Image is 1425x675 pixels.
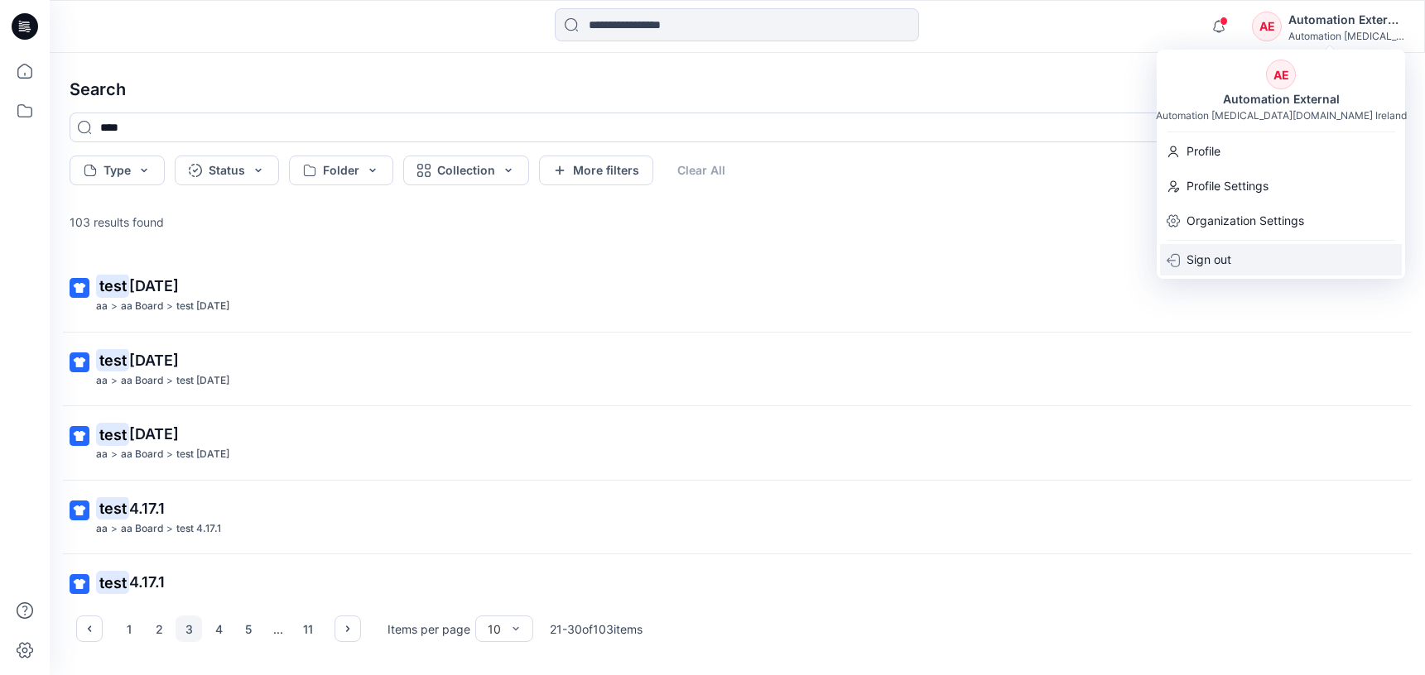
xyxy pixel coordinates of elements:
a: test4.17.1aa>aa Board>test 4.17.1 [60,561,1415,621]
p: > [166,372,173,390]
span: [DATE] [129,425,179,443]
button: Folder [289,156,393,185]
p: aa [96,372,108,390]
p: > [111,372,118,390]
span: 4.17.1 [129,500,165,517]
a: test[DATE]aa>aa Board>test [DATE] [60,265,1415,325]
button: Status [175,156,279,185]
div: Automation [MEDICAL_DATA]... [1288,30,1404,42]
mark: test [96,423,129,446]
span: 4.17.1 [129,573,165,591]
p: test 4.14.59 [176,372,229,390]
h4: Search [56,66,1418,112]
p: > [166,520,173,538]
button: 2 [146,615,172,642]
p: Profile Settings [1187,170,1269,202]
a: Organization Settings [1157,205,1405,237]
button: More filters [539,156,653,185]
button: Collection [403,156,529,185]
p: aa [96,446,108,463]
p: > [166,446,173,463]
div: ... [265,615,291,642]
a: test[DATE]aa>aa Board>test [DATE] [60,413,1415,473]
p: aa Board [121,372,163,390]
a: Profile Settings [1157,170,1405,202]
mark: test [96,496,129,519]
p: aa Board [121,520,163,538]
div: AE [1252,12,1282,41]
p: aa Board [121,298,163,315]
div: Automation External [1288,10,1404,30]
mark: test [96,348,129,371]
div: AE [1266,60,1296,89]
a: Profile [1157,136,1405,167]
p: > [166,594,173,611]
p: test 4.17.1 [176,594,221,611]
p: test 4.14.59 [176,298,229,315]
div: Automation External [1213,89,1350,109]
p: aa Board [121,594,163,611]
p: 103 results found [70,213,164,231]
mark: test [96,274,129,297]
span: [DATE] [129,277,179,294]
p: aa [96,520,108,538]
p: 21 - 30 of 103 items [550,620,643,638]
mark: test [96,571,129,594]
button: 11 [295,615,321,642]
p: test 4.14.59 [176,446,229,463]
p: > [111,298,118,315]
p: > [111,594,118,611]
p: Organization Settings [1187,205,1304,237]
p: aa [96,298,108,315]
a: test[DATE]aa>aa Board>test [DATE] [60,339,1415,400]
a: test4.17.1aa>aa Board>test 4.17.1 [60,487,1415,548]
p: > [166,298,173,315]
button: 1 [116,615,142,642]
p: Profile [1187,136,1220,167]
button: 3 [176,615,202,642]
p: aa Board [121,446,163,463]
span: [DATE] [129,352,179,369]
p: aa [96,594,108,611]
button: 5 [235,615,262,642]
p: > [111,446,118,463]
p: > [111,520,118,538]
p: test 4.17.1 [176,520,221,538]
div: 10 [488,620,501,638]
div: Automation [MEDICAL_DATA][DOMAIN_NAME] Ireland [1156,109,1407,122]
p: Items per page [388,620,470,638]
p: Sign out [1187,244,1231,275]
button: Type [70,156,165,185]
button: 4 [205,615,232,642]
